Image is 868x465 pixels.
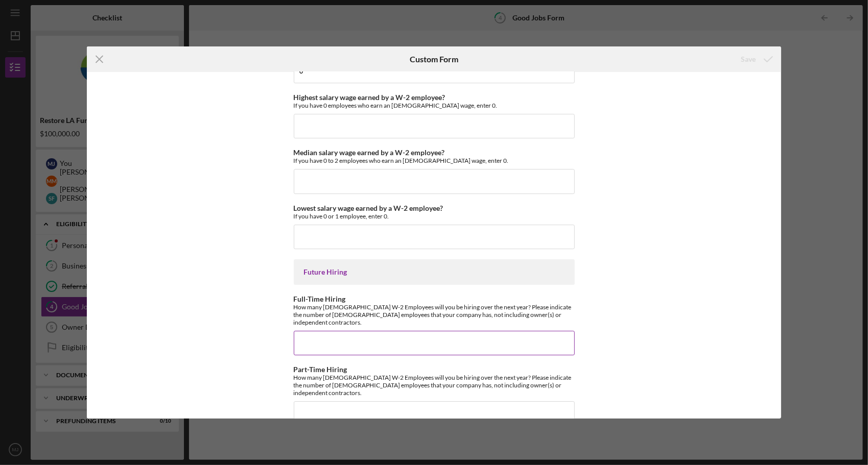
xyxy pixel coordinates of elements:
label: Full-Time Hiring [294,295,346,303]
div: If you have 0 to 2 employees who earn an [DEMOGRAPHIC_DATA] wage, enter 0. [294,157,575,164]
div: How many [DEMOGRAPHIC_DATA] W-2 Employees will you be hiring over the next year? Please indicate ... [294,303,575,326]
h6: Custom Form [410,55,458,64]
label: Lowest salary wage earned by a W-2 employee? [294,204,443,212]
label: Part-Time Hiring [294,365,347,374]
div: Save [741,49,756,69]
label: Median salary wage earned by a W-2 employee? [294,148,445,157]
button: Save [731,49,781,69]
div: If you have 0 employees who earn an [DEMOGRAPHIC_DATA] wage, enter 0. [294,102,575,109]
div: Future Hiring [304,268,565,276]
div: If you have 0 or 1 employee, enter 0. [294,212,575,220]
div: How many [DEMOGRAPHIC_DATA] W-2 Employees will you be hiring over the next year? Please indicate ... [294,374,575,397]
label: Highest salary wage earned by a W-2 employee? [294,93,445,102]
